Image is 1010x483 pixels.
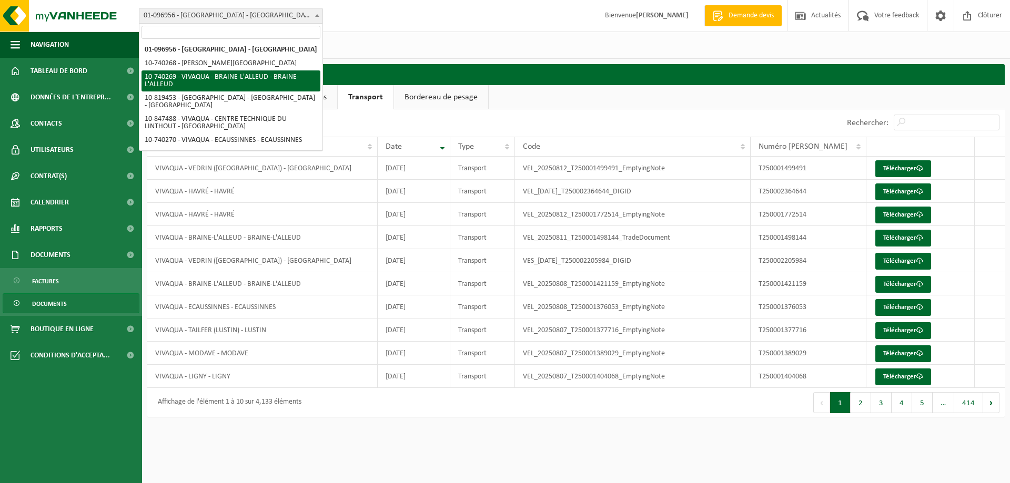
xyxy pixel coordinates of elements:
button: Next [983,392,999,413]
span: Date [386,142,402,151]
td: T250001377716 [751,318,867,342]
td: VIVAQUA - ECAUSSINNES - ECAUSSINNES [147,295,378,318]
td: Transport [450,272,515,295]
span: Utilisateurs [31,137,74,163]
li: 01-096956 - [GEOGRAPHIC_DATA] - [GEOGRAPHIC_DATA] [142,43,320,57]
td: [DATE] [378,180,450,203]
a: Documents [3,293,139,313]
span: … [933,392,954,413]
td: VIVAQUA - HAVRÉ - HAVRÉ [147,180,378,203]
td: T250001404068 [751,365,867,388]
li: 10-740270 - VIVAQUA - ECAUSSINNES - ECAUSSINNES [142,133,320,147]
span: Numéro [PERSON_NAME] [759,142,847,151]
td: VEL_20250807_T250001377716_EmptyingNote [515,318,751,342]
td: VIVAQUA - BRAINE-L'ALLEUD - BRAINE-L'ALLEUD [147,226,378,249]
td: T250002205984 [751,249,867,272]
td: VIVAQUA - HAVRÉ - HAVRÉ [147,203,378,226]
td: [DATE] [378,272,450,295]
button: 2 [851,392,871,413]
button: 1 [830,392,851,413]
li: 10-740268 - [PERSON_NAME][GEOGRAPHIC_DATA] [142,57,320,70]
td: VEL_20250807_T250001389029_EmptyingNote [515,342,751,365]
td: T250001499491 [751,157,867,180]
li: 10-740269 - VIVAQUA - BRAINE-L'ALLEUD - BRAINE-L'ALLEUD [142,70,320,91]
button: 3 [871,392,892,413]
a: Factures [3,271,139,291]
span: Conditions d'accepta... [31,342,110,368]
a: Télécharger [875,183,931,200]
td: Transport [450,365,515,388]
a: Télécharger [875,276,931,293]
td: VEL_[DATE]_T250002364644_DIGID [515,180,751,203]
label: Rechercher: [847,119,888,127]
td: Transport [450,157,515,180]
span: Documents [32,294,67,314]
button: Previous [813,392,830,413]
td: T250001376053 [751,295,867,318]
td: VIVAQUA - BRAINE-L'ALLEUD - BRAINE-L'ALLEUD [147,272,378,295]
button: 4 [892,392,912,413]
span: 01-096956 - VIVAQUA - BRUXELLES [139,8,323,24]
li: 10-965124 - VIVAQUA - ECOLYS - SUARLÉE [142,147,320,161]
strong: [PERSON_NAME] [636,12,689,19]
td: VES_[DATE]_T250002205984_DIGID [515,249,751,272]
a: Télécharger [875,322,931,339]
td: Transport [450,295,515,318]
button: 414 [954,392,983,413]
td: VEL_20250812_T250001499491_EmptyingNote [515,157,751,180]
span: Tableau de bord [31,58,87,84]
td: [DATE] [378,157,450,180]
span: Données de l'entrepr... [31,84,111,110]
span: Navigation [31,32,69,58]
td: [DATE] [378,226,450,249]
td: T250001389029 [751,342,867,365]
a: Télécharger [875,299,931,316]
span: 01-096956 - VIVAQUA - BRUXELLES [139,8,322,23]
td: VEL_20250811_T250001498144_TradeDocument [515,226,751,249]
span: Factures [32,271,59,291]
a: Télécharger [875,345,931,362]
h2: Documents [147,64,1005,85]
td: [DATE] [378,249,450,272]
td: Transport [450,180,515,203]
td: VIVAQUA - VEDRIN ([GEOGRAPHIC_DATA]) - [GEOGRAPHIC_DATA] [147,249,378,272]
a: Télécharger [875,253,931,270]
td: [DATE] [378,318,450,342]
li: 10-819453 - [GEOGRAPHIC_DATA] - [GEOGRAPHIC_DATA] - [GEOGRAPHIC_DATA] [142,91,320,112]
span: Documents [31,242,70,268]
td: VIVAQUA - TAILFER (LUSTIN) - LUSTIN [147,318,378,342]
a: Télécharger [875,207,931,223]
span: Rapports [31,215,63,242]
td: T250001421159 [751,272,867,295]
td: T250001498144 [751,226,867,249]
button: 5 [912,392,933,413]
td: Transport [450,342,515,365]
span: Calendrier [31,189,69,215]
span: Demande devis [726,11,776,21]
td: Transport [450,226,515,249]
span: Contacts [31,110,62,137]
td: [DATE] [378,295,450,318]
td: VEL_20250808_T250001421159_EmptyingNote [515,272,751,295]
a: Télécharger [875,230,931,246]
li: 10-847488 - VIVAQUA - CENTRE TECHNIQUE DU LINTHOUT - [GEOGRAPHIC_DATA] [142,112,320,133]
span: Contrat(s) [31,163,67,189]
a: Demande devis [704,5,782,26]
td: VIVAQUA - LIGNY - LIGNY [147,365,378,388]
td: T250002364644 [751,180,867,203]
a: Transport [338,85,393,109]
div: Affichage de l'élément 1 à 10 sur 4,133 éléments [153,393,301,412]
td: T250001772514 [751,203,867,226]
span: Boutique en ligne [31,316,94,342]
td: [DATE] [378,342,450,365]
td: Transport [450,249,515,272]
td: VEL_20250808_T250001376053_EmptyingNote [515,295,751,318]
a: Télécharger [875,368,931,385]
td: VIVAQUA - VEDRIN ([GEOGRAPHIC_DATA]) - [GEOGRAPHIC_DATA] [147,157,378,180]
td: VEL_20250812_T250001772514_EmptyingNote [515,203,751,226]
span: Type [458,142,474,151]
a: Bordereau de pesage [394,85,488,109]
a: Télécharger [875,160,931,177]
td: VIVAQUA - MODAVE - MODAVE [147,342,378,365]
td: Transport [450,203,515,226]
